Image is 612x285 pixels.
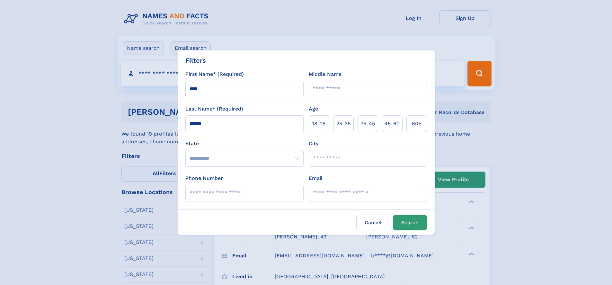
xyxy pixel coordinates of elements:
label: Cancel [356,215,390,230]
div: Filters [185,56,206,65]
span: 25‑35 [336,120,350,128]
label: First Name* (Required) [185,70,244,78]
label: State [185,140,304,147]
label: Phone Number [185,174,223,182]
span: 18‑25 [312,120,325,128]
span: 45‑60 [385,120,400,128]
label: Last Name* (Required) [185,105,243,113]
button: Search [393,215,427,230]
span: 35‑45 [360,120,375,128]
label: City [309,140,318,147]
label: Email [309,174,323,182]
label: Age [309,105,318,113]
label: Middle Name [309,70,341,78]
span: 60+ [412,120,421,128]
